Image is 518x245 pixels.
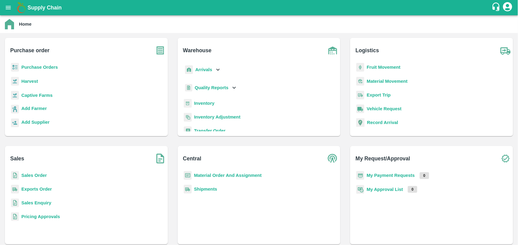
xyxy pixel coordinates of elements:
img: qualityReport [185,84,192,92]
img: central [325,151,340,166]
b: Add Supplier [21,120,49,125]
img: warehouse [325,43,340,58]
img: supplier [11,119,19,127]
a: Record Arrival [367,120,398,125]
img: sales [11,212,19,221]
b: Quality Reports [195,85,229,90]
img: soSales [153,151,168,166]
a: My Approval List [367,187,403,192]
b: Supply Chain [27,5,62,11]
p: 0 [408,186,417,193]
img: whTransfer [184,126,192,135]
a: Pricing Approvals [21,214,60,219]
b: Sales [10,154,24,163]
img: whArrival [185,65,193,74]
img: truck [498,43,513,58]
b: Add Farmer [21,106,47,111]
img: recordArrival [356,118,364,127]
img: sales [11,199,19,207]
img: material [356,77,364,86]
div: Arrivals [184,63,222,77]
b: Purchase order [10,46,49,55]
a: Add Supplier [21,119,49,127]
a: My Payment Requests [367,173,415,178]
img: home [5,19,14,29]
b: Central [183,154,201,163]
a: Inventory [194,101,215,106]
div: customer-support [491,2,502,13]
img: inventory [184,113,192,122]
img: delivery [356,91,364,100]
div: Quality Reports [184,82,238,94]
img: logo [15,2,27,14]
a: Vehicle Request [367,106,401,111]
p: 0 [420,172,429,179]
a: Transfer Order [194,128,226,133]
a: Sales Enquiry [21,200,51,205]
a: Fruit Movement [367,65,400,70]
img: whInventory [184,99,192,108]
a: Supply Chain [27,3,491,12]
img: fruit [356,63,364,72]
img: shipments [184,185,192,194]
img: sales [11,171,19,180]
img: purchase [153,43,168,58]
a: Shipments [194,187,217,192]
img: harvest [11,91,19,100]
button: open drawer [1,1,15,15]
a: Inventory Adjustment [194,115,241,119]
b: Arrivals [195,67,212,72]
img: check [498,151,513,166]
img: approval [356,185,364,194]
a: Add Farmer [21,105,47,113]
img: reciept [11,63,19,72]
a: Exports Order [21,187,52,192]
b: Home [19,22,31,27]
b: Warehouse [183,46,212,55]
a: Harvest [21,79,38,84]
div: account of current user [502,1,513,14]
b: My Request/Approval [356,154,410,163]
a: Purchase Orders [21,65,58,70]
a: Material Movement [367,79,408,84]
b: Logistics [356,46,379,55]
a: Export Trip [367,93,390,97]
img: payment [356,171,364,180]
a: Sales Order [21,173,47,178]
img: vehicle [356,104,364,113]
img: shipments [11,185,19,194]
img: farmer [11,105,19,114]
img: centralMaterial [184,171,192,180]
img: harvest [11,77,19,86]
a: Material Order And Assignment [194,173,262,178]
a: Captive Farms [21,93,53,98]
